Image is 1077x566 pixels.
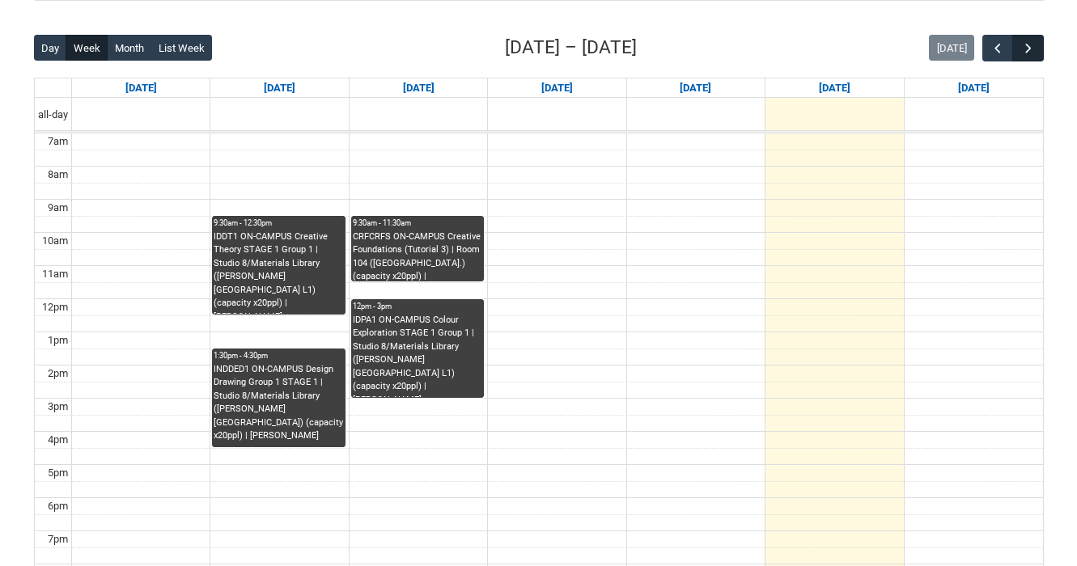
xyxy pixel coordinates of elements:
[45,167,71,183] div: 8am
[107,35,151,61] button: Month
[45,465,71,481] div: 5pm
[214,230,343,315] div: IDDT1 ON-CAMPUS Creative Theory STAGE 1 Group 1 | Studio 8/Materials Library ([PERSON_NAME][GEOGR...
[816,78,854,98] a: Go to August 15, 2025
[929,35,974,61] button: [DATE]
[955,78,993,98] a: Go to August 16, 2025
[45,399,71,415] div: 3pm
[39,266,71,282] div: 11am
[45,332,71,348] div: 1pm
[45,365,71,382] div: 2pm
[261,78,299,98] a: Go to August 11, 2025
[39,233,71,249] div: 10am
[39,299,71,315] div: 12pm
[45,200,71,216] div: 9am
[34,35,67,61] button: Day
[45,432,71,448] div: 4pm
[505,34,637,61] h2: [DATE] – [DATE]
[45,498,71,514] div: 6pm
[676,78,714,98] a: Go to August 14, 2025
[353,314,482,398] div: IDPA1 ON-CAMPUS Colour Exploration STAGE 1 Group 1 | Studio 8/Materials Library ([PERSON_NAME][GE...
[151,35,212,61] button: List Week
[45,531,71,547] div: 7pm
[35,107,71,123] span: all-day
[214,350,343,361] div: 1:30pm - 4:30pm
[66,35,108,61] button: Week
[1012,35,1043,61] button: Next Week
[45,133,71,150] div: 7am
[538,78,576,98] a: Go to August 13, 2025
[353,218,482,229] div: 9:30am - 11:30am
[400,78,438,98] a: Go to August 12, 2025
[353,230,482,281] div: CRFCRFS ON-CAMPUS Creative Foundations (Tutorial 3) | Room 104 ([GEOGRAPHIC_DATA].) (capacity x20...
[353,301,482,312] div: 12pm - 3pm
[214,363,343,443] div: INDDED1 ON-CAMPUS Design Drawing Group 1 STAGE 1 | Studio 8/Materials Library ([PERSON_NAME][GEOG...
[214,218,343,229] div: 9:30am - 12:30pm
[122,78,160,98] a: Go to August 10, 2025
[982,35,1013,61] button: Previous Week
